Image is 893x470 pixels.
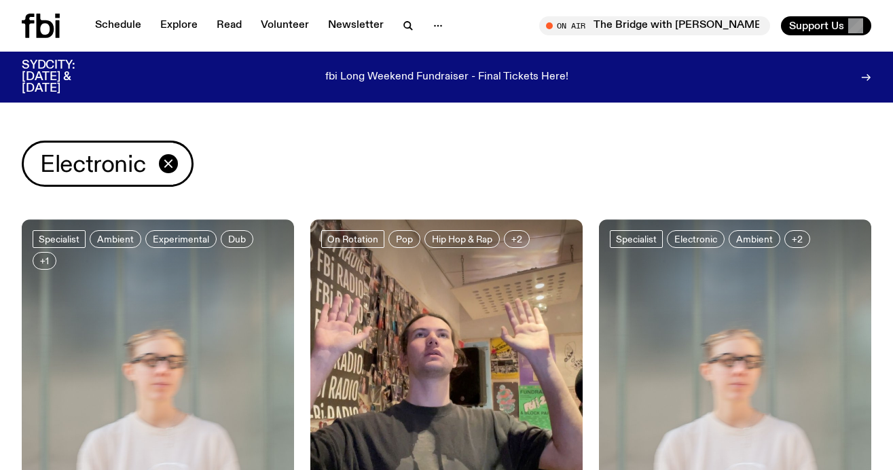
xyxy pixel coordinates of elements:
a: Dub [221,230,253,248]
span: Pop [396,234,413,245]
span: On Rotation [327,234,378,245]
button: On AirThe Bridge with [PERSON_NAME] [539,16,770,35]
a: Specialist [33,230,86,248]
a: Hip Hop & Rap [424,230,500,248]
a: Pop [388,230,420,248]
span: Dub [228,234,246,245]
a: Newsletter [320,16,392,35]
span: Ambient [736,234,773,245]
span: Specialist [39,234,79,245]
a: Schedule [87,16,149,35]
span: Support Us [789,20,844,32]
button: Support Us [781,16,871,35]
a: Experimental [145,230,217,248]
span: +2 [511,234,522,245]
span: Hip Hop & Rap [432,234,492,245]
span: Specialist [616,234,657,245]
p: fbi Long Weekend Fundraiser - Final Tickets Here! [325,71,568,84]
a: Read [208,16,250,35]
a: Explore [152,16,206,35]
a: Volunteer [253,16,317,35]
button: +2 [784,230,810,248]
span: +1 [40,256,49,266]
span: Ambient [97,234,134,245]
span: Electronic [674,234,717,245]
a: Ambient [90,230,141,248]
button: +2 [504,230,530,248]
span: Experimental [153,234,209,245]
span: +2 [792,234,803,245]
a: Ambient [729,230,780,248]
h3: SYDCITY: [DATE] & [DATE] [22,60,109,94]
button: +1 [33,252,56,270]
a: Specialist [610,230,663,248]
a: On Rotation [321,230,384,248]
span: Electronic [40,151,145,177]
a: Electronic [667,230,725,248]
